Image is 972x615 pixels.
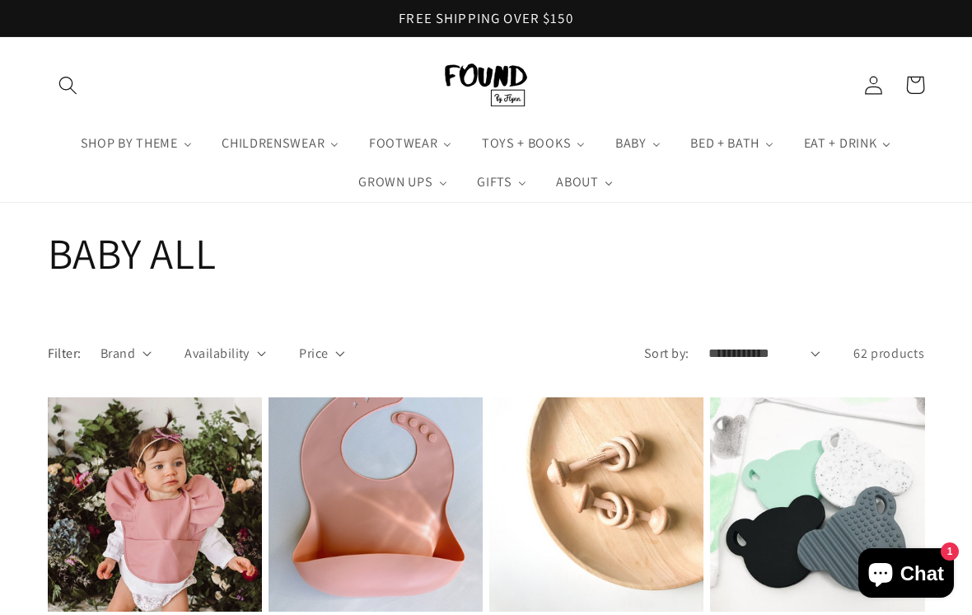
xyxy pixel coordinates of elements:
[445,63,527,106] img: FOUND By Flynn logo
[354,124,467,163] a: FOOTWEAR
[644,345,689,362] label: Sort by:
[853,345,925,362] span: 62 products
[100,344,152,363] summary: Brand
[366,135,440,152] span: FOOTWEAR
[48,64,90,106] summary: Search
[462,163,541,203] a: GIFTS
[675,124,789,163] a: BED + BATH
[479,135,572,152] span: TOYS + BOOKS
[100,344,135,363] span: Brand
[474,174,513,190] span: GIFTS
[48,344,82,363] h2: Filter:
[299,344,328,363] span: Price
[600,124,675,163] a: BABY
[853,548,959,602] inbox-online-store-chat: Shopify online store chat
[48,227,925,281] h1: BABY ALL
[66,124,208,163] a: SHOP BY THEME
[467,124,600,163] a: TOYS + BOOKS
[541,163,628,203] a: ABOUT
[801,135,879,152] span: EAT + DRINK
[355,174,434,190] span: GROWN UPS
[77,135,180,152] span: SHOP BY THEME
[789,124,906,163] a: EAT + DRINK
[687,135,761,152] span: BED + BATH
[207,124,354,163] a: CHILDRENSWEAR
[553,174,600,190] span: ABOUT
[185,344,266,363] summary: Availability
[612,135,648,152] span: BABY
[218,135,326,152] span: CHILDRENSWEAR
[344,163,463,203] a: GROWN UPS
[185,344,250,363] span: Availability
[299,344,344,363] summary: Price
